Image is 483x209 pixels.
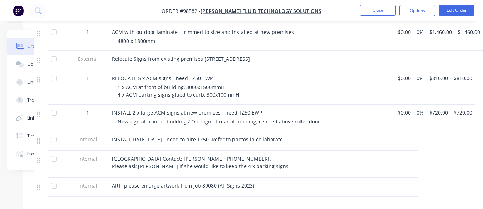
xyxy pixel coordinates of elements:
span: 1 [86,28,89,36]
span: 1 x ACM at front of building, 3000x1500mmH 4 x ACM parking signs glued to curb, 300x100mmH [118,84,239,98]
span: $720.00 [454,109,472,116]
span: 4800 x 1800mmH [118,38,159,44]
div: Profitability [27,151,54,157]
span: Relocate Signs from existing premises [STREET_ADDRESS] [112,55,250,62]
span: 0% [417,109,424,116]
span: 1 [86,74,89,82]
span: Internal [69,136,106,143]
button: Close [360,5,396,16]
span: INSTALL DATE [DATE] - need to hire TZ50. Refer to photos in collaborate [112,136,283,143]
span: ACM with outdoor laminate - trimmed to size and installed at new premises [112,29,294,35]
button: Collaborate [7,55,75,73]
button: Profitability [7,145,75,163]
span: $1,460.00 [458,28,480,36]
button: Options [399,5,435,16]
button: Timeline [7,127,75,145]
span: $720.00 [429,109,448,116]
span: INSTALL 2 x large ACM signs at new premises - need TZ50 EWP [112,109,262,116]
button: Order details [7,38,75,55]
div: Checklists 0/0 [27,79,59,86]
div: Collaborate [27,61,55,68]
div: Timeline [27,133,46,139]
span: [GEOGRAPHIC_DATA] Contact: [PERSON_NAME] [PHONE_NUMBER]. Please ask [PERSON_NAME] if she would li... [112,155,289,170]
span: 0% [417,28,424,36]
span: Order #98582 - [162,8,201,14]
span: 1 [86,109,89,116]
span: Internal [69,155,106,162]
span: New sign at front of building / Old sign at rear of building, centred above roller door [118,118,320,125]
span: $1,460.00 [429,28,452,36]
div: Linked Orders [27,115,58,121]
span: $0.00 [398,109,411,116]
a: [PERSON_NAME] Fluid Technology Solutions [201,8,321,14]
span: RELOCATE 5 x ACM signs - need TZ50 EWP [112,75,213,82]
div: Tracking [27,97,47,103]
span: External [69,55,106,63]
img: Factory [13,5,24,16]
button: Linked Orders [7,109,75,127]
span: $0.00 [398,74,411,82]
span: $0.00 [398,28,411,36]
span: 0% [417,74,424,82]
button: Edit Order [439,5,474,16]
div: Order details [27,43,58,50]
button: Checklists 0/0 [7,73,75,91]
span: $810.00 [429,74,448,82]
span: ART: please enlarge artwork from Job 89080 (All Signs 2023) [112,182,254,189]
span: Internal [69,182,106,189]
button: Tracking [7,91,75,109]
span: $810.00 [454,74,472,82]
